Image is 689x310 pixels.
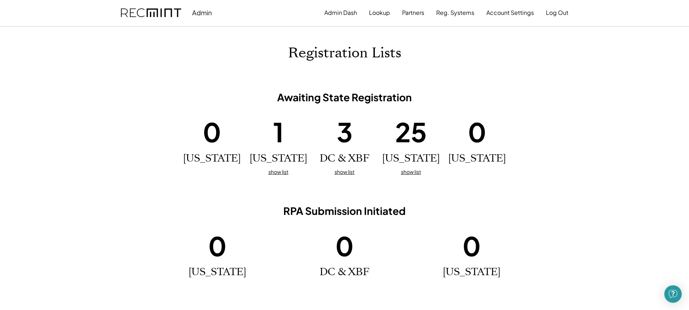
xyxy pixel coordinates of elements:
[369,5,390,20] button: Lookup
[335,168,354,175] u: show list
[273,115,284,149] h1: 1
[181,91,508,104] h3: Awaiting State Registration
[664,285,682,303] div: Open Intercom Messenger
[546,5,568,20] button: Log Out
[436,5,474,20] button: Reg. Systems
[395,115,427,149] h1: 25
[462,229,481,263] h1: 0
[183,152,241,165] h2: [US_STATE]
[181,204,508,217] h3: RPA Submission Initiated
[468,115,486,149] h1: 0
[192,8,212,17] div: Admin
[208,229,227,263] h1: 0
[443,266,500,278] h2: [US_STATE]
[401,168,421,175] u: show list
[486,5,534,20] button: Account Settings
[320,152,369,165] h2: DC & XBF
[382,152,440,165] h2: [US_STATE]
[402,5,424,20] button: Partners
[320,266,369,278] h2: DC & XBF
[448,152,506,165] h2: [US_STATE]
[268,168,288,175] u: show list
[121,8,181,17] img: recmint-logotype%403x.png
[250,152,307,165] h2: [US_STATE]
[324,5,357,20] button: Admin Dash
[337,115,353,149] h1: 3
[203,115,221,149] h1: 0
[335,229,354,263] h1: 0
[288,45,401,62] h1: Registration Lists
[189,266,246,278] h2: [US_STATE]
